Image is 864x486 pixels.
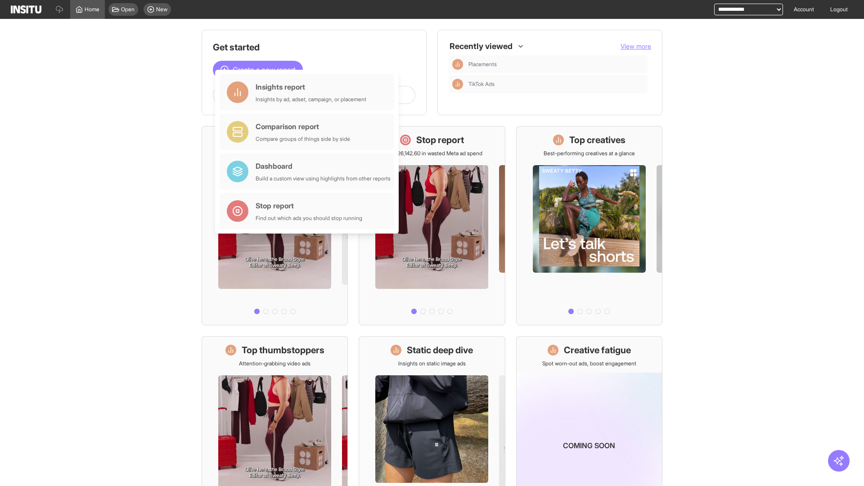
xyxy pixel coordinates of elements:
[407,344,473,356] h1: Static deep dive
[121,6,135,13] span: Open
[256,215,362,222] div: Find out which ads you should stop running
[621,42,651,51] button: View more
[256,121,350,132] div: Comparison report
[516,126,662,325] a: Top creativesBest-performing creatives at a glance
[242,344,324,356] h1: Top thumbstoppers
[416,134,464,146] h1: Stop report
[202,126,348,325] a: What's live nowSee all active ads instantly
[621,42,651,50] span: View more
[569,134,625,146] h1: Top creatives
[85,6,99,13] span: Home
[468,61,497,68] span: Placements
[468,81,495,88] span: TikTok Ads
[468,81,644,88] span: TikTok Ads
[256,161,391,171] div: Dashboard
[256,135,350,143] div: Compare groups of things side by side
[452,59,463,70] div: Insights
[256,81,366,92] div: Insights report
[239,360,310,367] p: Attention-grabbing video ads
[398,360,466,367] p: Insights on static image ads
[256,175,391,182] div: Build a custom view using highlights from other reports
[359,126,505,325] a: Stop reportSave £26,142.60 in wasted Meta ad spend
[233,64,296,75] span: Create a new report
[156,6,167,13] span: New
[544,150,635,157] p: Best-performing creatives at a glance
[452,79,463,90] div: Insights
[468,61,644,68] span: Placements
[213,61,303,79] button: Create a new report
[213,41,415,54] h1: Get started
[256,96,366,103] div: Insights by ad, adset, campaign, or placement
[256,200,362,211] div: Stop report
[11,5,41,13] img: Logo
[381,150,482,157] p: Save £26,142.60 in wasted Meta ad spend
